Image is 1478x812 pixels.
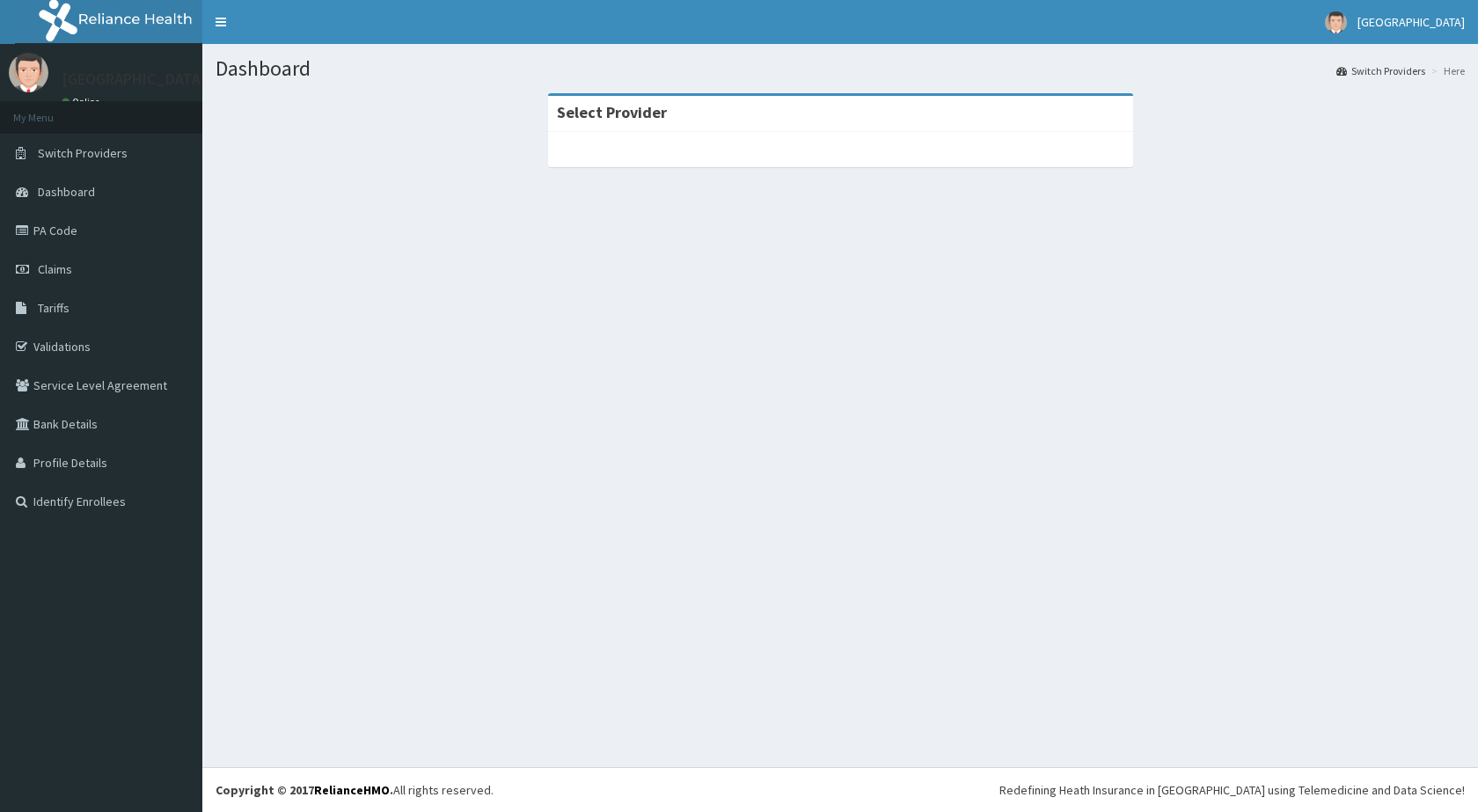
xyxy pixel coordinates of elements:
[557,102,667,122] strong: Select Provider
[1427,63,1465,78] li: Here
[1357,14,1465,30] span: [GEOGRAPHIC_DATA]
[38,145,128,161] span: Switch Providers
[38,300,70,316] span: Tariffs
[38,261,72,277] span: Claims
[9,53,48,92] img: User Image
[1325,11,1347,33] img: User Image
[38,184,95,200] span: Dashboard
[202,767,1478,812] footer: All rights reserved.
[216,57,1465,80] h1: Dashboard
[216,782,393,798] strong: Copyright © 2017 .
[62,96,104,108] a: Online
[62,71,207,87] p: [GEOGRAPHIC_DATA]
[1336,63,1425,78] a: Switch Providers
[999,781,1465,799] div: Redefining Heath Insurance in [GEOGRAPHIC_DATA] using Telemedicine and Data Science!
[314,782,390,798] a: RelianceHMO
